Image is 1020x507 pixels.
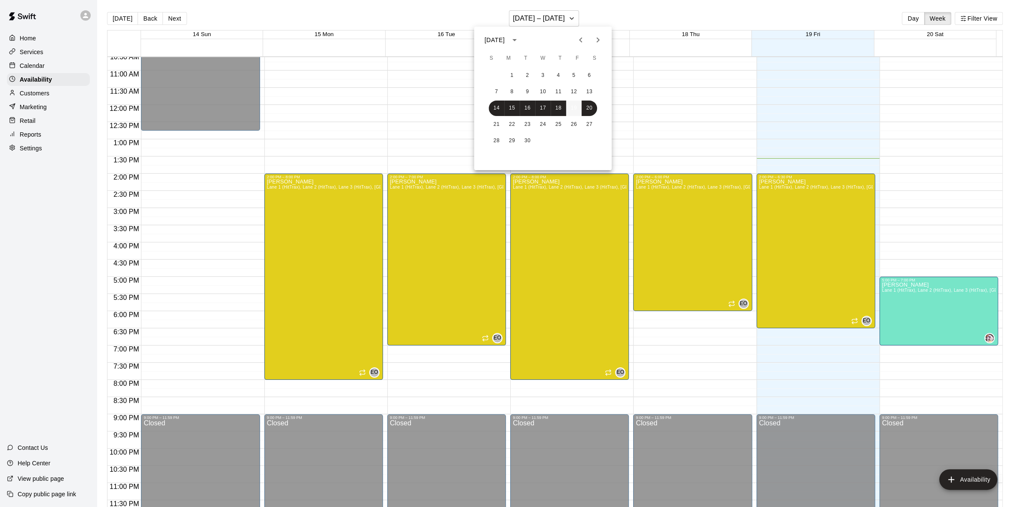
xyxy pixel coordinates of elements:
[520,133,535,149] button: 30
[582,84,597,100] button: 13
[520,84,535,100] button: 9
[551,68,566,83] button: 4
[520,101,535,116] button: 16
[551,117,566,132] button: 25
[582,117,597,132] button: 27
[566,68,582,83] button: 5
[504,84,520,100] button: 8
[504,117,520,132] button: 22
[587,50,602,67] span: Saturday
[489,84,504,100] button: 7
[535,101,551,116] button: 17
[484,50,499,67] span: Sunday
[489,133,504,149] button: 28
[520,68,535,83] button: 2
[535,50,551,67] span: Wednesday
[504,101,520,116] button: 15
[566,101,582,116] button: 19
[489,117,504,132] button: 21
[535,117,551,132] button: 24
[582,101,597,116] button: 20
[484,36,505,45] div: [DATE]
[518,50,533,67] span: Tuesday
[570,50,585,67] span: Friday
[551,101,566,116] button: 18
[572,31,589,49] button: Previous month
[535,84,551,100] button: 10
[520,117,535,132] button: 23
[507,33,522,47] button: calendar view is open, switch to year view
[589,31,606,49] button: Next month
[504,68,520,83] button: 1
[566,117,582,132] button: 26
[489,101,504,116] button: 14
[504,133,520,149] button: 29
[566,84,582,100] button: 12
[501,50,516,67] span: Monday
[582,68,597,83] button: 6
[552,50,568,67] span: Thursday
[551,84,566,100] button: 11
[535,68,551,83] button: 3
